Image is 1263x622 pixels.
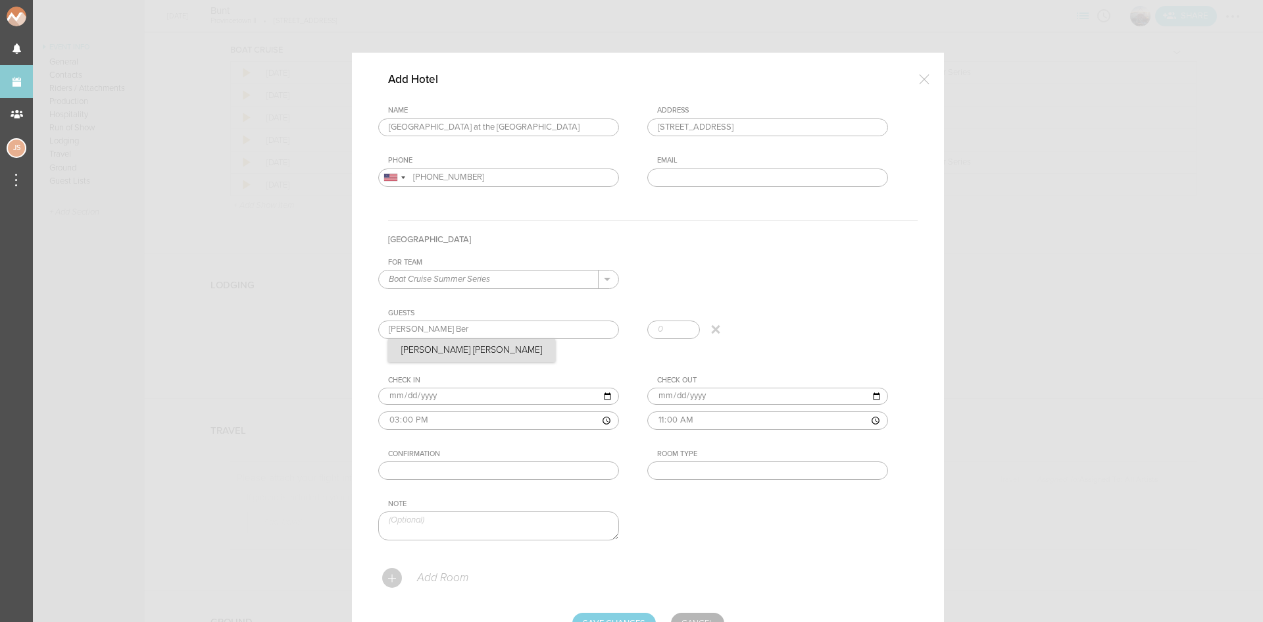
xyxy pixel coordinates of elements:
p: [PERSON_NAME] [PERSON_NAME] [401,344,542,355]
button: . [599,271,618,288]
div: Guests [388,309,918,318]
h4: Add Hotel [388,72,458,86]
div: Confirmation [388,450,619,459]
h4: [GEOGRAPHIC_DATA] [388,220,918,258]
div: Room Type [657,450,888,459]
input: Guest Name [378,321,619,339]
div: Jessica Smith [7,138,26,158]
div: Address [657,106,888,115]
div: United States: +1 [379,169,409,186]
input: ––:–– –– [378,411,619,430]
div: Check Out [657,376,888,385]
input: (201) 555-0123 [378,168,619,187]
div: For Team [388,258,619,267]
div: Note [388,500,619,509]
a: Add Room [382,573,468,581]
input: 0 [647,321,700,339]
p: + Add Guest [378,346,432,356]
img: NOMAD [7,7,81,26]
div: Phone [388,156,619,165]
div: Check In [388,376,619,385]
div: Email [657,156,888,165]
div: Name [388,106,619,115]
p: Add Room [416,571,468,584]
input: Select a Team (Required) [379,271,599,288]
input: ––:–– –– [647,411,888,430]
a: + Add Guest [378,346,432,354]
